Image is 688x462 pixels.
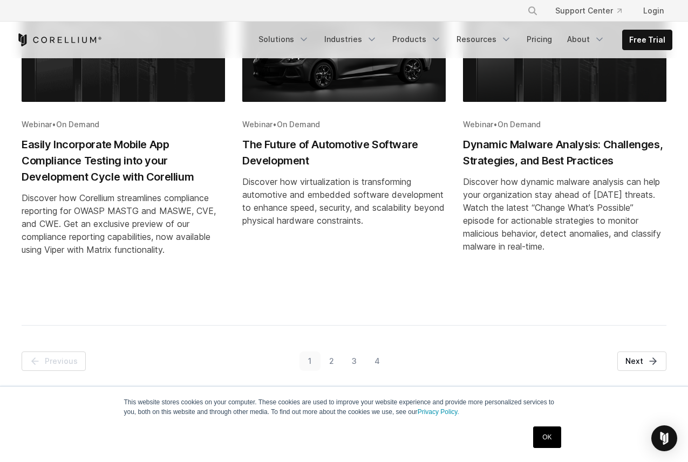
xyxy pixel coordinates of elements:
span: On Demand [56,120,99,129]
div: • [22,119,225,130]
a: Pricing [520,30,558,49]
nav: Pagination [22,351,666,411]
span: Webinar [22,120,52,129]
a: Industries [318,30,384,49]
a: Go to Page 4 [365,351,389,371]
a: Free Trial [623,30,672,50]
a: Products [386,30,448,49]
span: Next [625,356,643,367]
a: Corellium Home [16,33,102,46]
h2: The Future of Automotive Software Development [242,136,446,169]
p: This website stores cookies on your computer. These cookies are used to improve your website expe... [124,397,564,417]
div: Navigation Menu [252,30,672,50]
a: Support Center [547,1,630,20]
div: Discover how virtualization is transforming automotive and embedded software development to enhan... [242,175,446,227]
span: On Demand [498,120,541,129]
div: • [242,119,446,130]
div: Discover how Corellium streamlines compliance reporting for OWASP MASTG and MASWE, CVE, and CWE. ... [22,191,225,256]
a: Solutions [252,30,316,49]
a: Go to Page 3 [343,351,366,371]
h2: Easily Incorporate Mobile App Compliance Testing into your Development Cycle with Corellium [22,136,225,185]
span: Webinar [242,120,273,129]
div: • [463,119,666,130]
button: Search [523,1,542,20]
a: Next [617,351,666,371]
div: Discover how dynamic malware analysis can help your organization stay ahead of [DATE] threats. Wa... [463,175,666,253]
a: Login [635,1,672,20]
a: Resources [450,30,518,49]
a: Go to Page 2 [321,351,343,371]
div: Navigation Menu [514,1,672,20]
span: Webinar [463,120,493,129]
a: About [561,30,611,49]
span: On Demand [277,120,320,129]
a: OK [533,426,561,448]
div: Open Intercom Messenger [651,425,677,451]
a: Go to Page 1 [299,351,321,371]
a: Privacy Policy. [418,408,459,416]
h2: Dynamic Malware Analysis: Challenges, Strategies, and Best Practices [463,136,666,169]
